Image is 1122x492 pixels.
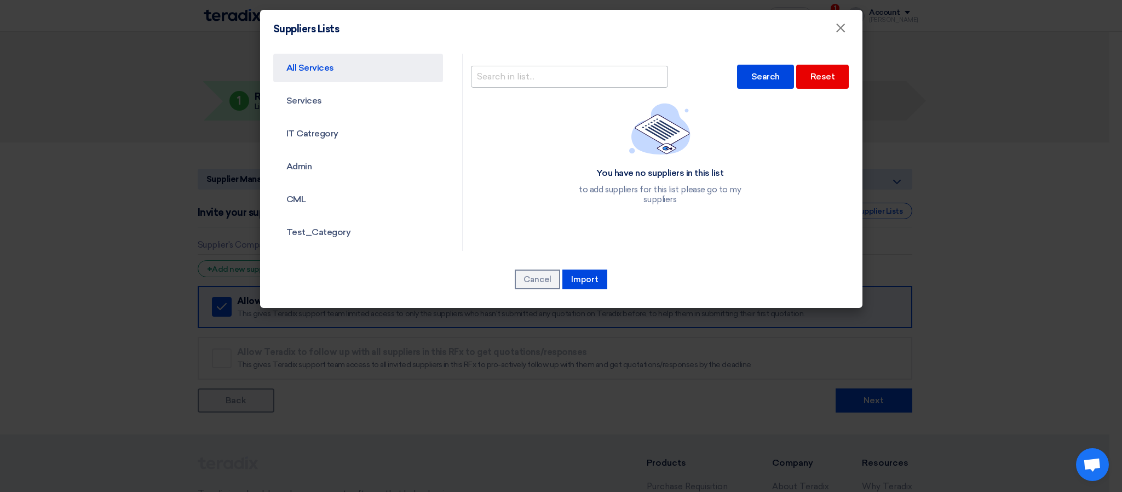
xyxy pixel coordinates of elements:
[562,270,607,289] button: Import
[273,152,444,181] a: Admin
[273,87,444,115] a: Services
[826,18,855,39] button: Close
[471,66,668,88] input: Search in list...
[567,185,753,204] div: to add suppliers for this list please go to my suppliers
[835,20,846,42] span: ×
[515,270,560,289] button: Cancel
[273,218,444,247] a: Test_Category
[273,185,444,214] a: CML
[737,65,794,89] div: Search
[273,119,444,148] a: IT Catregory
[629,103,691,155] img: empty_state_list.svg
[273,54,444,82] a: All Services
[796,65,849,89] div: Reset
[1076,448,1109,481] a: Open chat
[273,23,340,35] h4: Suppliers Lists
[567,168,753,179] div: You have no suppliers in this list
